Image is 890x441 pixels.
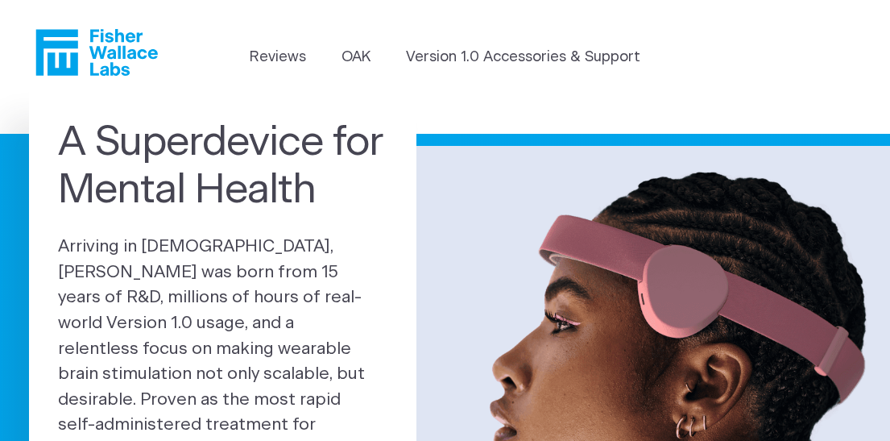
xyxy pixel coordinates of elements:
[58,119,387,214] h1: A Superdevice for Mental Health
[250,47,306,69] a: Reviews
[35,29,158,76] a: Fisher Wallace
[406,47,640,69] a: Version 1.0 Accessories & Support
[342,47,370,69] a: OAK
